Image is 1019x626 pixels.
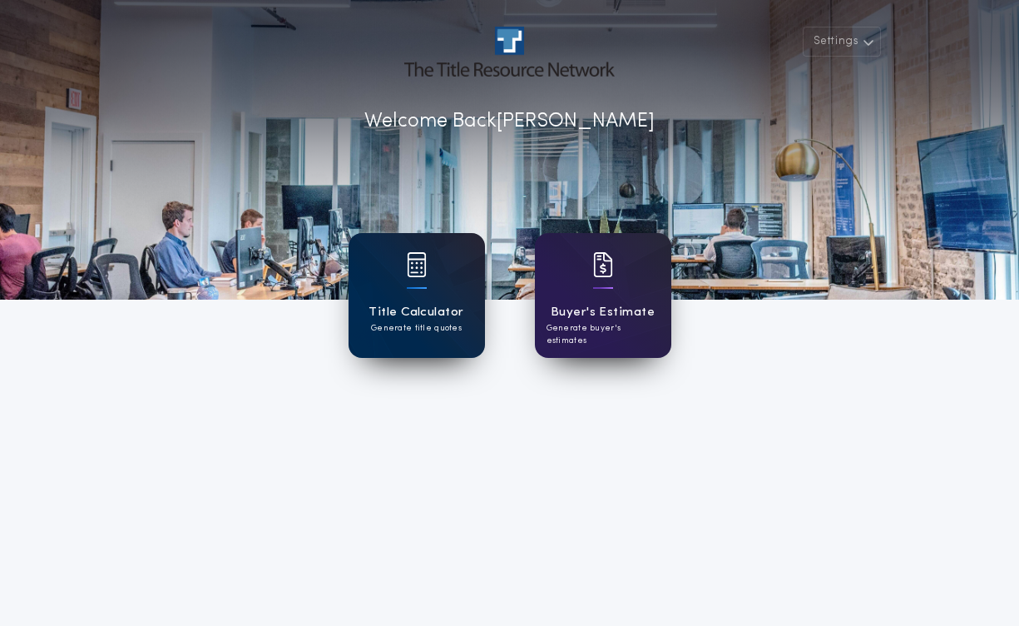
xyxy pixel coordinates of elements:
[803,27,881,57] button: Settings
[535,233,671,358] a: card iconBuyer's EstimateGenerate buyer's estimates
[364,107,655,137] p: Welcome Back [PERSON_NAME]
[547,322,660,347] p: Generate buyer's estimates
[593,252,613,277] img: card icon
[371,322,462,335] p: Generate title quotes
[349,233,485,358] a: card iconTitle CalculatorGenerate title quotes
[551,303,655,322] h1: Buyer's Estimate
[404,27,614,77] img: account-logo
[407,252,427,277] img: card icon
[369,303,463,322] h1: Title Calculator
